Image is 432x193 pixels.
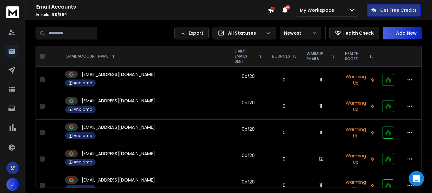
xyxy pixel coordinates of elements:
p: Warming Up [344,153,375,165]
div: 0 of 20 [242,100,255,106]
button: Health Check [329,27,379,39]
p: Warming Up [344,179,375,192]
p: [EMAIL_ADDRESS][DOMAIN_NAME] [82,71,155,78]
p: Get Free Credits [380,7,416,13]
p: [EMAIL_ADDRESS][DOMAIN_NAME] [82,124,155,130]
div: 0 of 20 [242,179,255,185]
span: 50 [286,5,290,10]
p: [EMAIL_ADDRESS][DOMAIN_NAME] [82,150,155,157]
p: Health Check [342,30,374,36]
p: 0 [271,103,298,109]
p: Andiamo [74,160,92,165]
p: [EMAIL_ADDRESS][DOMAIN_NAME] [82,98,155,104]
p: Andiamo [74,186,92,191]
td: 11 [301,93,340,120]
p: Warming Up [344,126,375,139]
p: Emails : [36,12,268,17]
p: WARMUP EMAILS [307,51,328,61]
p: 0 [271,156,298,162]
p: DAILY EMAILS SENT [235,49,255,64]
td: 11 [301,67,340,93]
p: 0 [271,77,298,83]
p: Warming Up [344,100,375,113]
button: J [6,178,19,191]
h1: Email Accounts [36,3,268,11]
p: BOUNCES [272,54,290,59]
p: All Statuses [228,30,263,36]
div: EMAIL ACCOUNT NAME [66,54,115,59]
span: 50 / 964 [52,12,67,17]
div: 0 of 20 [242,152,255,159]
div: Open Intercom Messenger [409,171,424,186]
button: Get Free Credits [367,4,421,17]
td: 11 [301,120,340,146]
p: Warming Up [344,73,375,86]
p: Andiamo [74,133,92,138]
img: logo [6,6,19,18]
div: 0 of 20 [242,126,255,132]
p: My Workspace [300,7,337,13]
div: 0 of 20 [242,73,255,79]
p: Andiamo [74,80,92,86]
p: [EMAIL_ADDRESS][DOMAIN_NAME] [82,177,155,183]
button: Newest [280,27,321,39]
p: 0 [271,129,298,136]
p: 0 [271,182,298,189]
button: Export [174,27,209,39]
td: 12 [301,146,340,172]
p: Andiamo [74,107,92,112]
button: Add New [383,27,422,39]
p: HEALTH SCORE [345,51,367,61]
